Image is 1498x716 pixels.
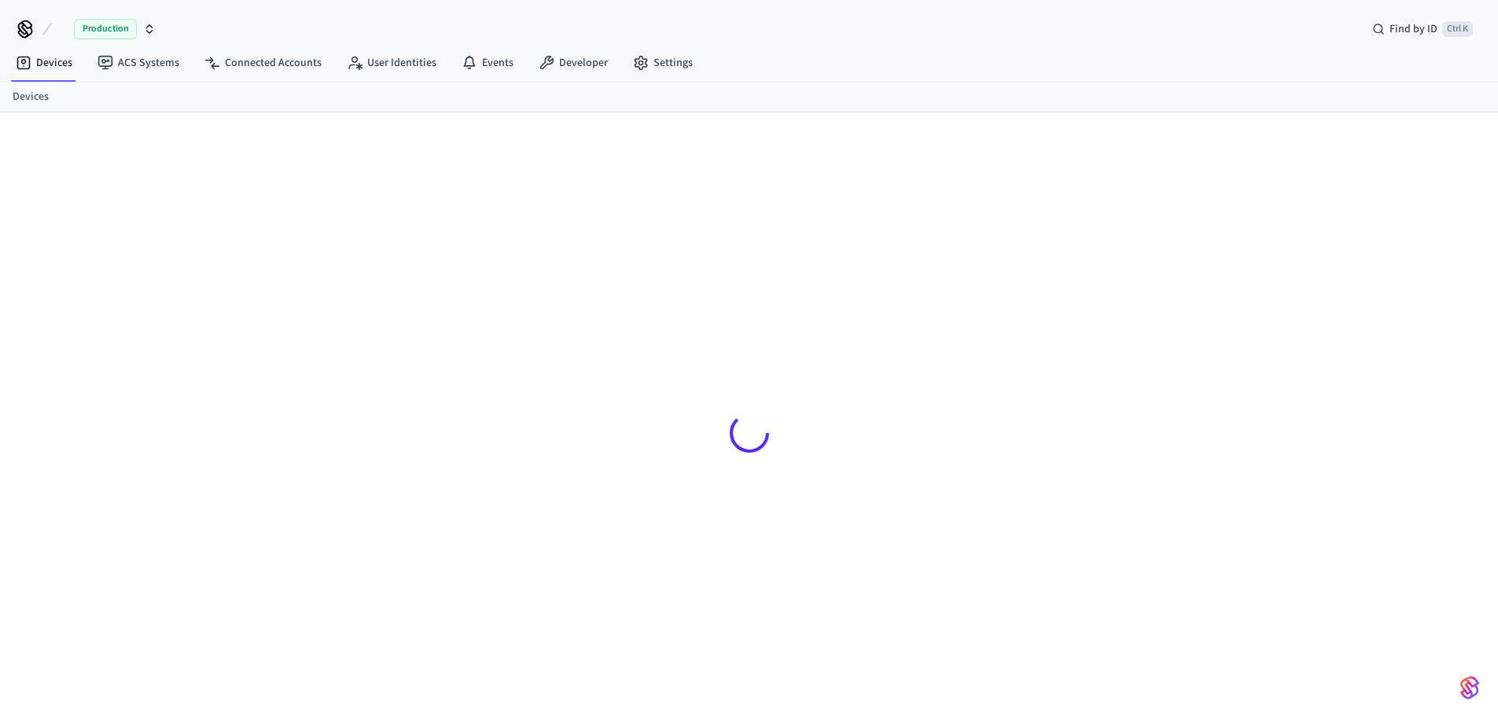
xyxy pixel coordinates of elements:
a: Devices [13,89,49,105]
div: Find by IDCtrl K [1360,15,1485,43]
a: Events [449,49,526,77]
a: Connected Accounts [192,49,334,77]
span: Ctrl K [1442,21,1473,37]
a: ACS Systems [85,49,192,77]
a: User Identities [334,49,449,77]
a: Devices [3,49,85,77]
img: SeamLogoGradient.69752ec5.svg [1460,675,1479,700]
a: Settings [620,49,705,77]
a: Developer [526,49,620,77]
span: Find by ID [1389,21,1437,37]
span: Production [74,19,137,39]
